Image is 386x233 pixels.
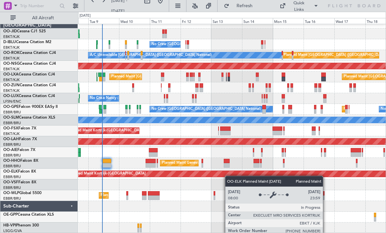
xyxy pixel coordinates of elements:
[3,73,55,76] a: OO-LXACessna Citation CJ4
[3,142,21,147] a: EBBR/BRU
[3,175,21,179] a: EBBR/BRU
[221,1,260,11] button: Refresh
[20,1,58,11] input: Trip Number
[3,62,56,66] a: OO-NSGCessna Citation CJ4
[3,29,17,33] span: OO-JID
[3,105,58,109] a: OO-GPEFalcon 900EX EASy II
[3,51,56,55] a: OO-ROKCessna Citation CJ4
[151,40,261,49] div: No Crew [GEOGRAPHIC_DATA] ([GEOGRAPHIC_DATA] National)
[3,121,21,125] a: EBBR/BRU
[119,18,150,24] div: Wed 10
[3,170,18,174] span: OO-ELK
[111,72,230,82] div: Planned Maint [GEOGRAPHIC_DATA] ([GEOGRAPHIC_DATA] National)
[90,93,129,103] div: No Crew Nancy (Essey)
[3,116,55,120] a: OO-SLMCessna Citation XLS
[3,77,20,82] a: EBKT/KJK
[3,153,21,158] a: EBBR/BRU
[3,213,54,217] a: OE-GPPCessna Citation XLS
[3,224,39,227] a: HB-VPIPhenom 300
[3,126,18,130] span: OO-FSX
[181,18,211,24] div: Fri 12
[3,137,19,141] span: OO-LAH
[68,126,144,136] div: Planned Maint Kortrijk-[GEOGRAPHIC_DATA]
[3,67,20,72] a: EBKT/KJK
[3,224,16,227] span: HB-VPI
[3,99,21,104] a: LFSN/ENC
[211,18,242,24] div: Sat 13
[3,29,46,33] a: OO-JIDCessna CJ1 525
[7,13,71,23] button: All Aircraft
[3,62,20,66] span: OO-NSG
[3,137,37,141] a: OO-LAHFalcon 7X
[3,45,20,50] a: EBKT/KJK
[3,180,36,184] a: OO-VSFFalcon 8X
[304,18,334,24] div: Tue 16
[3,196,21,201] a: EBBR/BRU
[3,94,19,98] span: OO-LUX
[3,73,19,76] span: OO-LXA
[334,18,365,24] div: Wed 17
[90,50,212,60] div: A/C Unavailable [GEOGRAPHIC_DATA] ([GEOGRAPHIC_DATA] National)
[3,185,21,190] a: EBBR/BRU
[79,13,91,19] div: [DATE]
[69,169,146,179] div: Planned Maint Kortrijk-[GEOGRAPHIC_DATA]
[273,18,304,24] div: Mon 15
[3,191,42,195] a: OO-WLPGlobal 5500
[3,164,21,169] a: EBBR/BRU
[3,180,18,184] span: OO-VSF
[3,170,36,174] a: OO-ELKFalcon 8X
[3,159,38,163] a: OO-HHOFalcon 8X
[3,148,35,152] a: OO-AIEFalcon 7X
[3,56,20,61] a: EBKT/KJK
[150,18,181,24] div: Thu 11
[3,34,20,39] a: EBKT/KJK
[3,116,19,120] span: OO-SLM
[3,159,20,163] span: OO-HHO
[3,40,16,44] span: D-IBLU
[88,18,119,24] div: Tue 9
[3,126,36,130] a: OO-FSXFalcon 7X
[101,191,135,200] div: Planned Maint Liege
[3,51,20,55] span: OO-ROK
[3,213,18,217] span: OE-GPP
[3,94,55,98] a: OO-LUXCessna Citation CJ4
[3,148,17,152] span: OO-AIE
[17,16,69,20] span: All Aircraft
[3,40,51,44] a: D-IBLUCessna Citation M2
[3,105,19,109] span: OO-GPE
[151,104,261,114] div: No Crew [GEOGRAPHIC_DATA] ([GEOGRAPHIC_DATA] National)
[242,18,273,24] div: Sun 14
[276,1,322,11] button: Quick Links
[231,4,258,8] span: Refresh
[3,131,20,136] a: EBKT/KJK
[3,110,21,115] a: EBBR/BRU
[3,88,20,93] a: EBKT/KJK
[162,158,216,168] div: Planned Maint Geneva (Cointrin)
[3,83,20,87] span: OO-ZUN
[3,83,56,87] a: OO-ZUNCessna Citation CJ4
[3,191,19,195] span: OO-WLP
